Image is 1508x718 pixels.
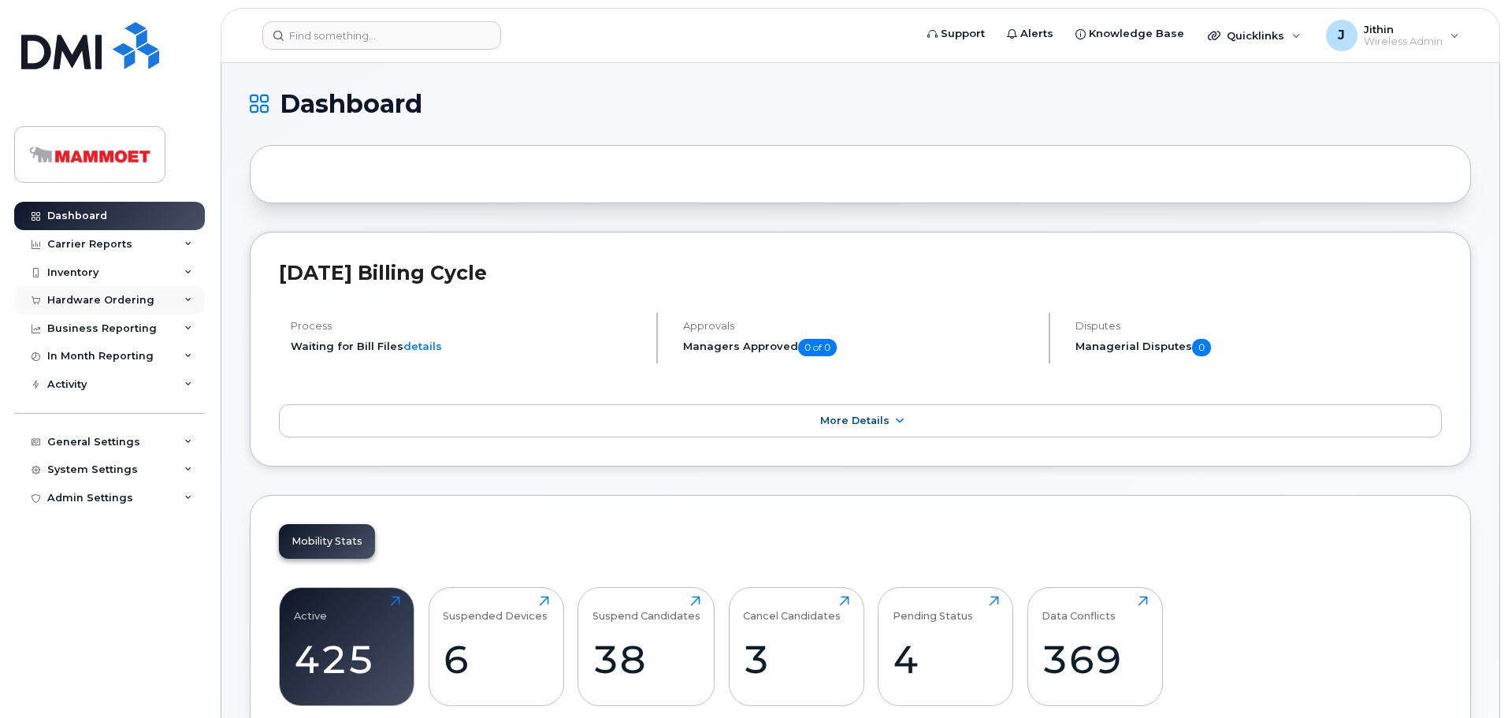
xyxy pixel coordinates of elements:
[403,340,442,352] a: details
[1192,339,1211,356] span: 0
[280,92,422,116] span: Dashboard
[592,596,700,622] div: Suspend Candidates
[1042,596,1116,622] div: Data Conflicts
[291,339,643,354] li: Waiting for Bill Files
[1075,320,1442,332] h4: Disputes
[592,596,700,697] a: Suspend Candidates38
[683,339,1035,356] h5: Managers Approved
[820,415,890,426] span: More Details
[443,596,549,697] a: Suspended Devices6
[294,596,327,622] div: Active
[798,339,837,356] span: 0 of 0
[893,636,999,683] div: 4
[743,596,849,697] a: Cancel Candidates3
[893,596,973,622] div: Pending Status
[743,636,849,683] div: 3
[443,636,549,683] div: 6
[1439,649,1496,706] iframe: Messenger Launcher
[683,320,1035,332] h4: Approvals
[443,596,548,622] div: Suspended Devices
[743,596,841,622] div: Cancel Candidates
[1042,636,1148,683] div: 369
[893,596,999,697] a: Pending Status4
[294,636,400,683] div: 425
[592,636,700,683] div: 38
[291,320,643,332] h4: Process
[279,261,1442,285] h2: [DATE] Billing Cycle
[1042,596,1148,697] a: Data Conflicts369
[294,596,400,697] a: Active425
[1075,339,1442,356] h5: Managerial Disputes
